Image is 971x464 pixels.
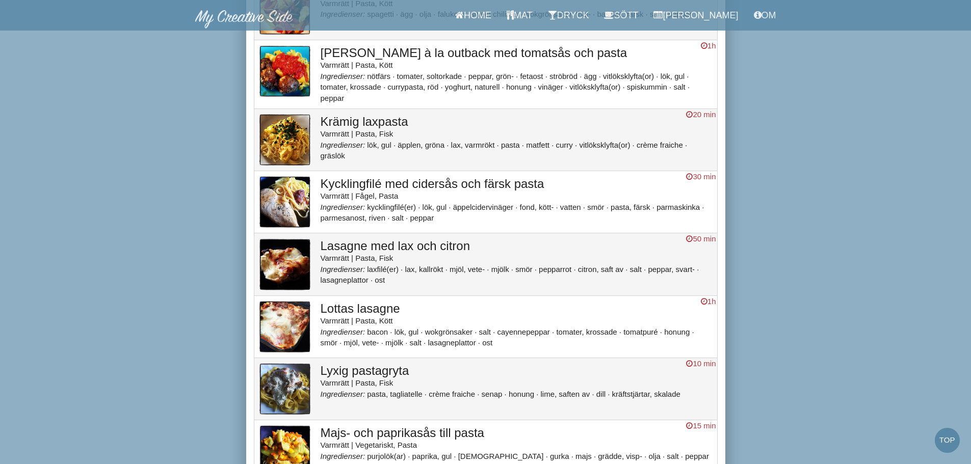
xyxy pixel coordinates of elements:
i: Ingredienser: [321,203,365,211]
li: grädde, visp- [598,452,646,460]
li: gräslök [321,151,345,160]
div: Varmrätt | Pasta, Kött [321,315,712,326]
li: citron, saft av [578,265,628,274]
li: honung [509,390,538,398]
li: lax, varmrökt [451,141,499,149]
li: mjölk [491,265,513,274]
img: bild_382.jpg [259,363,310,415]
i: Ingredienser: [321,265,365,274]
img: bild_405.jpg [259,301,310,352]
li: lök, gul [423,203,451,211]
li: salt [410,338,426,347]
li: wokgrönsaker [425,327,477,336]
div: 20 min [686,109,716,120]
li: tomater, soltorkade [397,72,466,80]
li: vatten [560,203,585,211]
li: kräftstjärtar, skalade [612,390,680,398]
li: peppar [410,213,434,222]
h3: Kycklingfilé med cidersås och färsk pasta [321,177,712,190]
h3: Krämig laxpasta [321,115,712,128]
li: tomater, krossade [321,83,386,91]
li: honung [664,327,694,336]
div: Varmrätt | Pasta, Fisk [321,128,712,139]
li: tomater, krossade [556,327,621,336]
img: bild_428.jpg [259,45,310,97]
li: salt [667,452,683,460]
li: lasagneplattor [321,276,373,284]
li: nötfärs [367,72,395,80]
li: parmaskinka [657,203,704,211]
li: äpplen, gröna [398,141,449,149]
li: ost [375,276,385,284]
div: Varmrätt | Pasta, Fisk [321,377,712,388]
li: spiskummin [627,83,672,91]
li: pasta, tagliatelle [367,390,427,398]
li: matfett [526,141,554,149]
li: pasta [501,141,524,149]
li: paprika, gul [412,452,456,460]
li: majs [575,452,596,460]
li: peppar [685,452,709,460]
li: lasagneplattor [428,338,480,347]
li: peppar [321,94,345,102]
li: purjolök(ar) [367,452,410,460]
li: vitlöksklyfta(or) [603,72,658,80]
li: cayennepeppar [497,327,554,336]
li: senap [482,390,507,398]
img: bild_378.jpg [259,238,310,290]
li: curry [556,141,578,149]
li: lök, gul [367,141,396,149]
li: fetaost [520,72,547,80]
h3: Lottas lasagne [321,302,712,315]
img: bild_50.jpg [259,114,310,166]
li: honung [506,83,536,91]
i: Ingredienser: [321,390,365,398]
li: crème fraiche [429,390,479,398]
li: bacon [367,327,392,336]
li: lime, saften av [541,390,594,398]
a: Top [935,428,960,453]
div: Varmrätt | Pasta, Kött [321,60,712,70]
img: bild_427.jpg [259,176,310,228]
li: mjöl, vete- [344,338,383,347]
li: vitlöksklyfta(or) [579,141,634,149]
div: 10 min [686,358,716,369]
li: pasta, färsk [611,203,654,211]
li: pepparrot [539,265,576,274]
div: 30 min [686,171,716,182]
h3: Lyxig pastagryta [321,364,712,377]
li: currypasta, röd [387,83,442,91]
li: smör [515,265,537,274]
li: vinäger [538,83,567,91]
div: Varmrätt | Vegetariskt, Pasta [321,440,712,450]
i: Ingredienser: [321,141,365,149]
li: tomatpuré [623,327,662,336]
li: dill [596,390,610,398]
li: vitlöksklyfta(or) [569,83,624,91]
li: salt [673,83,690,91]
i: Ingredienser: [321,72,365,80]
li: salt [392,213,408,222]
li: yoghurt, naturell [445,83,504,91]
li: mjölk [385,338,407,347]
div: 15 min [686,420,716,431]
li: ost [482,338,492,347]
li: laxfilé(er) [367,265,403,274]
li: gurka [550,452,573,460]
li: crème fraiche [637,141,687,149]
li: salt [630,265,646,274]
li: äppelcidervinäger [453,203,518,211]
h3: [PERSON_NAME] à la outback med tomatsås och pasta [321,46,712,60]
li: mjöl, vete- [450,265,489,274]
div: 50 min [686,233,716,244]
li: olja [648,452,665,460]
h3: Majs- och paprikasås till pasta [321,426,712,440]
li: ägg [584,72,601,80]
div: Varmrätt | Pasta, Fisk [321,253,712,263]
div: 1h [701,40,716,51]
li: salt [479,327,495,336]
li: smör [587,203,609,211]
i: Ingredienser: [321,327,365,336]
li: kycklingfilé(er) [367,203,420,211]
li: peppar, grön- [468,72,518,80]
